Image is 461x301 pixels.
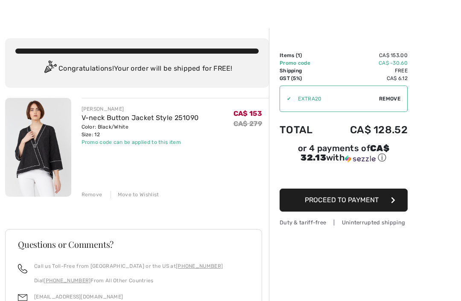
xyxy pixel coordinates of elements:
div: Move to Wishlist [111,191,159,198]
span: Remove [379,95,400,103]
div: or 4 payments of with [280,144,408,163]
input: Promo code [291,86,379,112]
td: CA$ 153.00 [326,52,408,59]
td: Promo code [280,59,326,67]
div: Remove [82,191,102,198]
img: Sezzle [345,155,376,163]
td: Items ( ) [280,52,326,59]
div: Congratulations! Your order will be shipped for FREE! [15,60,259,77]
img: Congratulation2.svg [41,60,58,77]
p: Dial From All Other Countries [34,277,223,284]
h3: Questions or Comments? [18,240,249,249]
p: Call us Toll-Free from [GEOGRAPHIC_DATA] or the US at [34,262,223,270]
td: GST (5%) [280,75,326,82]
span: 1 [298,52,300,58]
td: Free [326,67,408,75]
div: or 4 payments ofCA$ 32.13withSezzle Click to learn more about Sezzle [280,144,408,166]
div: Duty & tariff-free | Uninterrupted shipping [280,218,408,226]
div: Promo code can be applied to this item [82,138,199,146]
a: [EMAIL_ADDRESS][DOMAIN_NAME] [34,294,123,300]
a: [PHONE_NUMBER] [44,278,90,284]
a: [PHONE_NUMBER] [176,263,223,269]
span: Proceed to Payment [305,196,379,204]
td: Total [280,115,326,144]
div: ✔ [280,95,291,103]
button: Proceed to Payment [280,189,408,212]
span: CA$ 153 [233,109,262,118]
td: Shipping [280,67,326,75]
img: V-neck Button Jacket Style 251090 [5,98,71,197]
td: CA$ -30.60 [326,59,408,67]
td: CA$ 6.12 [326,75,408,82]
td: CA$ 128.52 [326,115,408,144]
div: Color: Black/White Size: 12 [82,123,199,138]
img: call [18,264,27,273]
span: CA$ 32.13 [301,143,389,163]
a: V-neck Button Jacket Style 251090 [82,114,199,122]
iframe: PayPal-paypal [280,166,408,186]
s: CA$ 279 [233,120,262,128]
div: [PERSON_NAME] [82,105,199,113]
